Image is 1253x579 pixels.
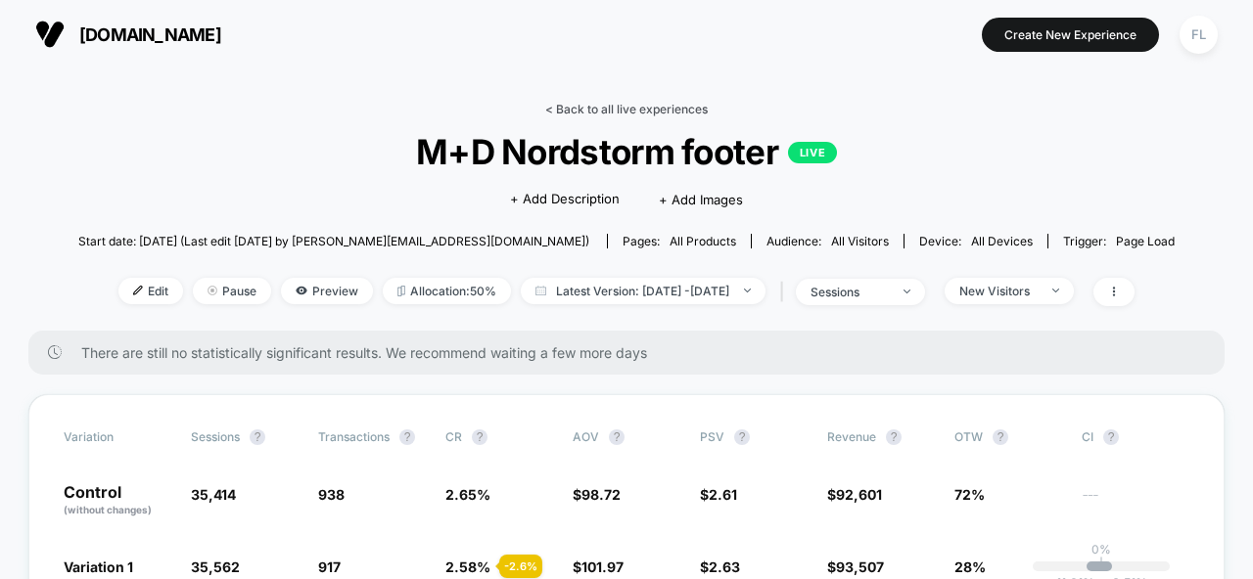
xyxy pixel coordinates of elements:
span: CR [445,429,462,444]
div: Audience: [766,234,889,248]
span: [DOMAIN_NAME] [79,24,221,45]
span: PSV [700,429,724,444]
div: FL [1180,16,1218,54]
div: Pages: [623,234,736,248]
span: 93,507 [836,558,884,575]
span: $ [827,486,882,503]
span: + Add Description [510,190,620,209]
span: 35,562 [191,558,240,575]
span: 2.63 [709,558,740,575]
button: ? [1103,429,1119,445]
span: (without changes) [64,504,152,515]
img: edit [133,286,143,295]
span: 92,601 [836,486,882,503]
span: 917 [318,558,341,575]
img: Visually logo [35,20,65,49]
span: 2.61 [709,486,737,503]
span: 2.65 % [445,486,490,503]
span: 938 [318,486,345,503]
div: - 2.6 % [499,555,542,578]
p: 0% [1091,542,1111,557]
span: --- [1082,489,1189,517]
span: Device: [904,234,1047,248]
p: Control [64,484,171,517]
span: $ [700,486,737,503]
span: Revenue [827,429,876,444]
span: Pause [193,278,271,304]
img: calendar [535,286,546,295]
button: ? [734,429,750,445]
span: Latest Version: [DATE] - [DATE] [521,278,766,304]
span: M+D Nordstorm footer [133,131,1120,172]
span: Preview [281,278,373,304]
span: CI [1082,429,1189,445]
span: $ [573,486,621,503]
button: ? [472,429,487,445]
button: Create New Experience [982,18,1159,52]
span: 72% [954,486,985,503]
div: Trigger: [1063,234,1175,248]
span: 101.97 [581,558,624,575]
span: 2.58 % [445,558,490,575]
span: OTW [954,429,1062,445]
button: ? [250,429,265,445]
span: $ [827,558,884,575]
button: FL [1174,15,1224,55]
button: ? [609,429,625,445]
span: All Visitors [831,234,889,248]
span: Sessions [191,429,240,444]
span: 28% [954,558,986,575]
button: ? [399,429,415,445]
img: end [1052,289,1059,292]
span: $ [573,558,624,575]
img: end [904,289,910,293]
span: all devices [971,234,1033,248]
button: ? [886,429,902,445]
img: end [208,286,217,295]
span: Allocation: 50% [383,278,511,304]
button: ? [993,429,1008,445]
div: sessions [811,285,889,299]
span: AOV [573,429,599,444]
span: all products [670,234,736,248]
span: Variation 1 [64,558,133,575]
span: | [775,278,796,306]
img: rebalance [397,286,405,296]
span: Edit [118,278,183,304]
span: There are still no statistically significant results. We recommend waiting a few more days [81,344,1185,361]
img: end [744,289,751,292]
a: < Back to all live experiences [545,102,708,116]
span: Page Load [1116,234,1175,248]
span: Transactions [318,429,390,444]
span: 98.72 [581,486,621,503]
span: + Add Images [659,192,743,207]
div: New Visitors [959,284,1038,298]
span: Variation [64,429,171,445]
button: [DOMAIN_NAME] [29,19,227,50]
p: | [1099,557,1103,571]
p: LIVE [788,142,837,163]
span: $ [700,558,740,575]
span: 35,414 [191,486,236,503]
span: Start date: [DATE] (Last edit [DATE] by [PERSON_NAME][EMAIL_ADDRESS][DOMAIN_NAME]) [78,234,589,248]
